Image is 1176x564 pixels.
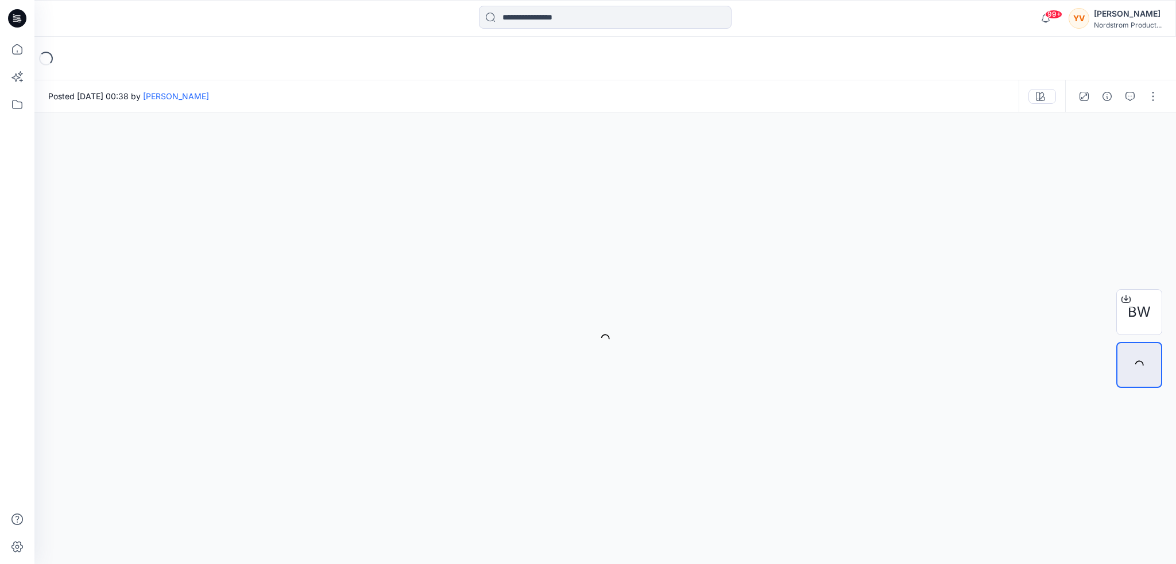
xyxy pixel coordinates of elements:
div: YV [1069,8,1089,29]
a: [PERSON_NAME] [143,91,209,101]
span: BW [1128,302,1151,322]
div: Nordstrom Product... [1094,21,1162,29]
span: 99+ [1045,10,1062,19]
button: Details [1098,87,1116,106]
span: Posted [DATE] 00:38 by [48,90,209,102]
div: [PERSON_NAME] [1094,7,1162,21]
